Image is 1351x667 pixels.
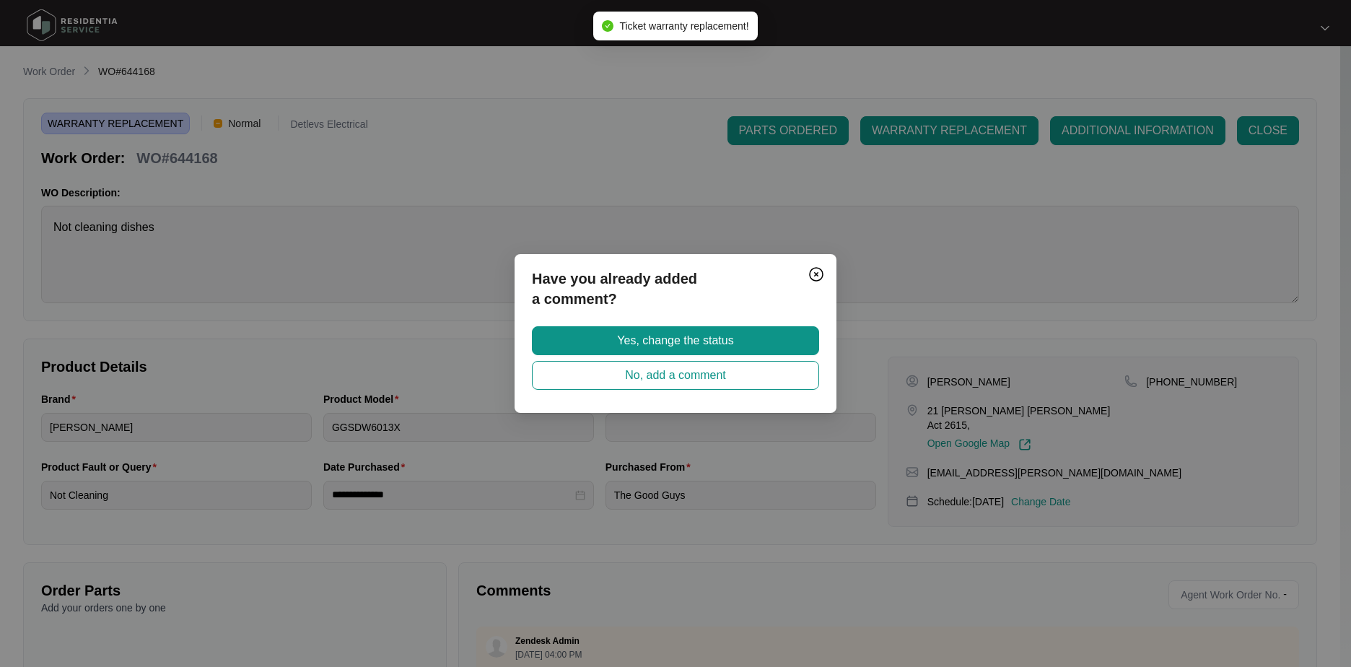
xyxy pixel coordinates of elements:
img: closeCircle [808,266,825,283]
span: Ticket warranty replacement! [619,20,748,32]
span: Yes, change the status [617,332,733,349]
span: check-circle [602,20,613,32]
p: Have you already added [532,269,819,289]
button: Yes, change the status [532,326,819,355]
p: a comment? [532,289,819,309]
span: No, add a comment [625,367,726,384]
button: No, add a comment [532,361,819,390]
button: Close [805,263,828,286]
